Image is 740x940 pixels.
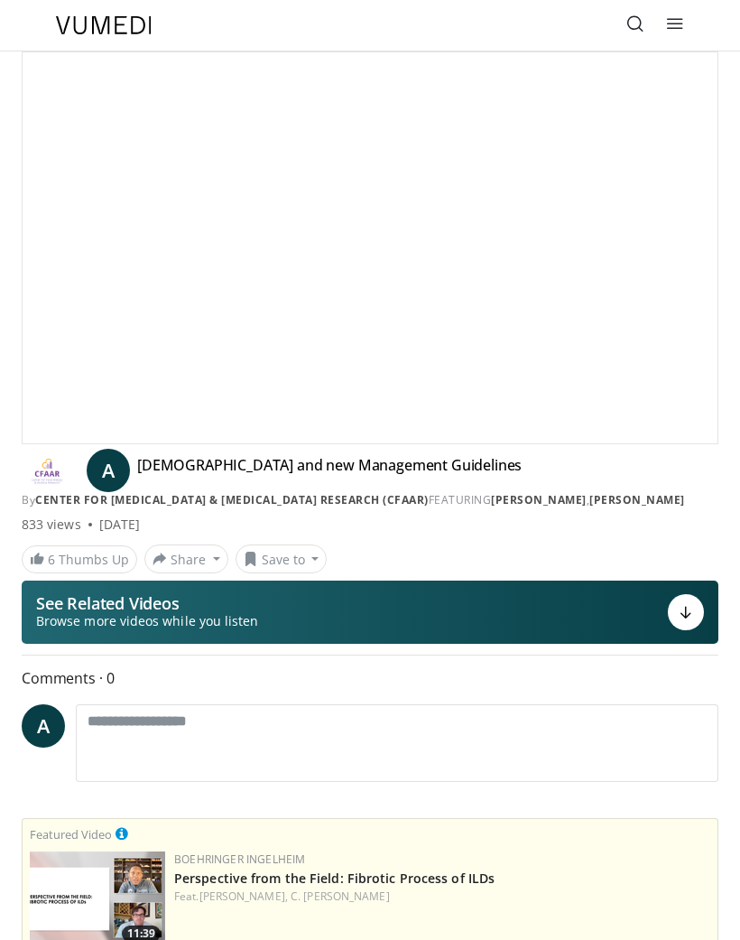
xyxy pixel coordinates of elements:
a: 6 Thumbs Up [22,545,137,573]
img: VuMedi Logo [56,16,152,34]
a: C. [PERSON_NAME] [291,889,390,904]
a: [PERSON_NAME], [199,889,288,904]
span: 833 views [22,516,81,534]
div: By FEATURING , [22,492,718,508]
span: 6 [48,551,55,568]
video-js: Video Player [23,52,717,443]
button: Share [144,544,228,573]
div: Feat. [174,889,710,905]
a: A [87,449,130,492]
small: Featured Video [30,826,112,842]
a: Center for [MEDICAL_DATA] & [MEDICAL_DATA] Research (CFAAR) [35,492,429,507]
a: [PERSON_NAME] [589,492,685,507]
a: [PERSON_NAME] [491,492,587,507]
button: See Related Videos Browse more videos while you listen [22,581,718,644]
span: Browse more videos while you listen [36,612,258,630]
a: Perspective from the Field: Fibrotic Process of ILDs [174,870,495,887]
a: Boehringer Ingelheim [174,852,305,867]
h4: [DEMOGRAPHIC_DATA] and new Management Guidelines [137,456,522,485]
p: See Related Videos [36,594,258,612]
a: A [22,704,65,748]
span: Comments 0 [22,666,718,690]
button: Save to [236,544,328,573]
div: [DATE] [99,516,140,534]
img: Center for Food Allergy & Asthma Research (CFAAR) [22,456,72,485]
